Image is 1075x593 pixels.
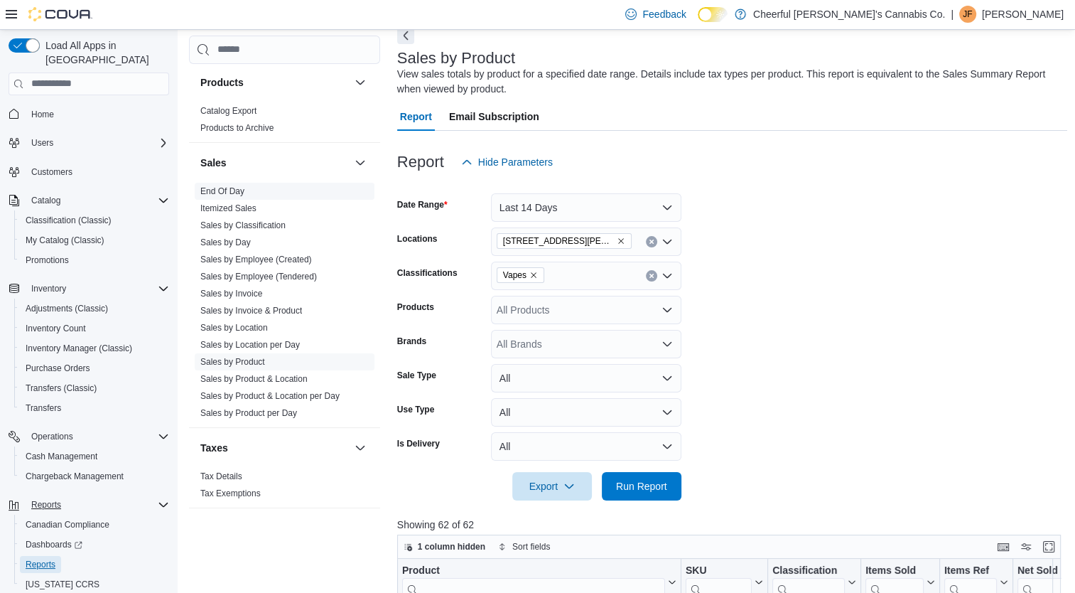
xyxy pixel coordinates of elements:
span: Purchase Orders [26,363,90,374]
span: Inventory [26,280,169,297]
a: Customers [26,164,78,181]
a: Sales by Classification [200,220,286,230]
button: Home [3,104,175,124]
a: Cash Management [20,448,103,465]
span: Customers [26,163,169,181]
button: Reports [3,495,175,515]
button: Sort fields [492,538,556,555]
span: Catalog [26,192,169,209]
a: Dashboards [14,535,175,555]
span: Chargeback Management [20,468,169,485]
button: Catalog [3,191,175,210]
div: Net Sold [1017,564,1068,577]
span: Inventory Count [26,323,86,334]
button: Clear input [646,270,657,282]
button: My Catalog (Classic) [14,230,175,250]
h3: Taxes [200,441,228,455]
button: Chargeback Management [14,466,175,486]
p: [PERSON_NAME] [982,6,1064,23]
a: Canadian Compliance [20,516,115,533]
a: Sales by Product & Location [200,374,308,384]
p: Showing 62 of 62 [397,518,1068,532]
span: Operations [26,428,169,445]
span: Products to Archive [200,122,274,134]
span: Sales by Location per Day [200,339,300,351]
div: Items Ref [944,564,997,577]
button: Classification (Classic) [14,210,175,230]
span: Sales by Employee (Created) [200,254,312,265]
span: Email Subscription [449,102,539,131]
button: Run Report [602,472,681,501]
span: Home [31,109,54,120]
button: Remove 35 Beaucage Park from selection in this group [617,237,625,245]
span: Sales by Invoice [200,288,262,299]
a: Sales by Product & Location per Day [200,391,340,401]
a: Itemized Sales [200,203,256,213]
a: End Of Day [200,186,244,196]
button: Open list of options [661,338,673,350]
div: Jason Fitzpatrick [959,6,976,23]
button: Users [3,133,175,153]
span: JF [963,6,972,23]
span: Tax Details [200,471,242,482]
button: Inventory [3,279,175,299]
a: Promotions [20,252,75,269]
a: Sales by Day [200,237,251,247]
button: Reports [26,496,67,513]
a: Sales by Product [200,357,265,367]
a: Tax Details [200,471,242,481]
button: Canadian Compliance [14,515,175,535]
span: Dashboards [20,536,169,553]
span: Cash Management [20,448,169,465]
span: Sales by Product [200,356,265,368]
span: Promotions [26,255,69,266]
h3: Report [397,154,444,171]
a: Sales by Location [200,323,268,333]
a: Adjustments (Classic) [20,300,114,317]
span: Vapes [503,268,526,282]
button: Transfers (Classic) [14,378,175,398]
span: Operations [31,431,73,442]
a: Tax Exemptions [200,488,261,498]
button: Clear input [646,236,657,247]
div: Products [189,102,380,142]
button: Export [512,472,592,501]
span: Sort fields [512,541,550,552]
button: Taxes [352,439,369,456]
span: Tax Exemptions [200,488,261,499]
span: Canadian Compliance [26,519,109,530]
a: [US_STATE] CCRS [20,576,105,593]
span: Transfers (Classic) [26,383,97,394]
label: Products [397,301,434,313]
a: Sales by Invoice & Product [200,306,302,316]
span: [STREET_ADDRESS][PERSON_NAME] [503,234,614,248]
span: Transfers [20,400,169,417]
button: Open list of options [661,270,673,282]
a: Sales by Employee (Created) [200,255,312,265]
span: Feedback [642,7,686,21]
span: Washington CCRS [20,576,169,593]
div: SKU [686,564,752,577]
button: Inventory Count [14,319,175,338]
span: Reports [26,496,169,513]
span: Sales by Product & Location per Day [200,390,340,402]
span: Reports [20,556,169,573]
button: Operations [26,428,79,445]
span: Run Report [616,479,667,493]
span: Inventory Manager (Classic) [26,343,132,354]
button: Open list of options [661,304,673,316]
button: Operations [3,427,175,447]
span: Sales by Employee (Tendered) [200,271,317,282]
button: Open list of options [661,236,673,247]
h3: Products [200,75,244,90]
span: Sales by Location [200,322,268,333]
span: Load All Apps in [GEOGRAPHIC_DATA] [40,38,169,67]
label: Use Type [397,404,434,415]
label: Date Range [397,199,448,210]
a: Inventory Count [20,320,92,337]
button: Display options [1017,538,1035,555]
button: Taxes [200,441,349,455]
span: Hide Parameters [478,155,553,169]
span: Sales by Invoice & Product [200,305,302,316]
span: Adjustments (Classic) [26,303,108,314]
